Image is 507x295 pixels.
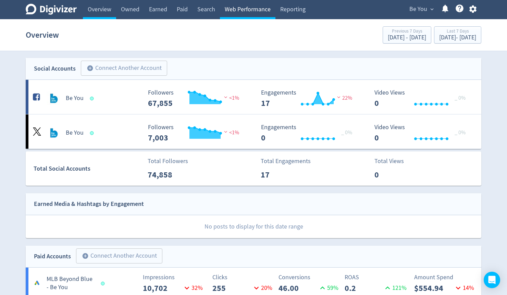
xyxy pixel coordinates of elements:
[455,129,466,136] span: _ 0%
[414,282,454,294] p: $554.94
[454,283,474,293] p: 14 %
[47,275,95,292] h5: MLB Beyond Blue - Be You
[252,283,272,293] p: 20 %
[212,273,274,282] p: Clicks
[71,249,162,263] a: Connect Another Account
[34,199,144,209] div: Earned Media & Hashtags by Engagement
[212,282,252,294] p: 255
[371,124,474,142] svg: Video Views 0
[222,95,229,100] img: negative-performance.svg
[374,157,414,166] p: Total Views
[34,164,143,174] div: Total Social Accounts
[484,272,500,288] div: Open Intercom Messenger
[279,273,341,282] p: Conversions
[82,253,89,259] span: add_circle
[261,157,311,166] p: Total Engagements
[26,114,481,149] a: Be You undefinedBe You Followers --- Followers 7,003 <1% Engagements 0 Engagements 0 _ 0% Video V...
[318,283,338,293] p: 59 %
[76,62,167,76] a: Connect Another Account
[101,282,107,285] span: Data last synced: 1 Sep 2025, 10:01pm (AEST)
[439,35,476,41] div: [DATE] - [DATE]
[407,4,435,15] button: Be You
[145,89,247,108] svg: Followers ---
[279,282,318,294] p: 46.00
[383,26,431,44] button: Previous 7 Days[DATE] - [DATE]
[439,29,476,35] div: Last 7 Days
[66,94,84,102] h5: Be You
[388,35,426,41] div: [DATE] - [DATE]
[371,89,474,108] svg: Video Views 0
[222,95,239,101] span: <1%
[455,95,466,101] span: _ 0%
[434,26,481,44] button: Last 7 Days[DATE]- [DATE]
[143,273,205,282] p: Impressions
[374,169,414,181] p: 0
[47,126,60,140] img: Be You undefined
[26,215,481,238] p: No posts to display for this date range
[222,129,229,134] img: negative-performance.svg
[26,80,481,114] a: Be You undefinedBe You Followers --- Followers 67,855 <1% Engagements 17 Engagements 17 22% Video...
[383,283,407,293] p: 121 %
[81,61,167,76] button: Connect Another Account
[87,65,94,72] span: add_circle
[409,4,427,15] span: Be You
[414,273,476,282] p: Amount Spend
[76,248,162,263] button: Connect Another Account
[258,124,360,142] svg: Engagements 0
[258,89,360,108] svg: Engagements 17
[261,169,300,181] p: 17
[429,6,435,12] span: expand_more
[148,157,188,166] p: Total Followers
[335,95,342,100] img: negative-performance.svg
[222,129,239,136] span: <1%
[148,169,187,181] p: 74,858
[145,124,247,142] svg: Followers ---
[388,29,426,35] div: Previous 7 Days
[345,273,407,282] p: ROAS
[143,282,182,294] p: 10,702
[26,24,59,46] h1: Overview
[34,251,71,261] div: Paid Accounts
[34,64,76,74] div: Social Accounts
[90,97,96,100] span: Data last synced: 2 Sep 2025, 10:02am (AEST)
[47,91,60,105] img: Be You undefined
[341,129,352,136] span: _ 0%
[66,129,84,137] h5: Be You
[90,131,96,135] span: Data last synced: 2 Sep 2025, 6:02am (AEST)
[345,282,383,294] p: 0.2
[335,95,352,101] span: 22%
